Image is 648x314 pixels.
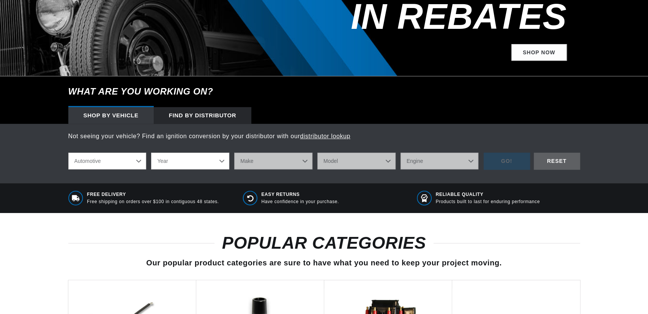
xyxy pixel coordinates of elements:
[154,107,252,124] div: Find by Distributor
[511,44,567,61] a: Shop Now
[68,107,154,124] div: Shop by vehicle
[87,199,219,205] p: Free shipping on orders over $100 in contiguous 48 states.
[534,153,580,170] div: RESET
[317,153,396,169] select: Model
[151,153,229,169] select: Year
[234,153,312,169] select: Make
[300,133,350,139] a: distributor lookup
[436,191,540,198] span: RELIABLE QUALITY
[49,76,599,107] h6: What are you working on?
[261,191,339,198] span: Easy Returns
[261,199,339,205] p: Have confidence in your purchase.
[68,153,147,169] select: Ride Type
[436,199,540,205] p: Products built to last for enduring performance
[400,153,479,169] select: Engine
[68,236,580,250] h2: POPULAR CATEGORIES
[146,259,501,267] span: Our popular product categories are sure to have what you need to keep your project moving.
[87,191,219,198] span: Free Delivery
[68,131,580,141] p: Not seeing your vehicle? Find an ignition conversion by your distributor with our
